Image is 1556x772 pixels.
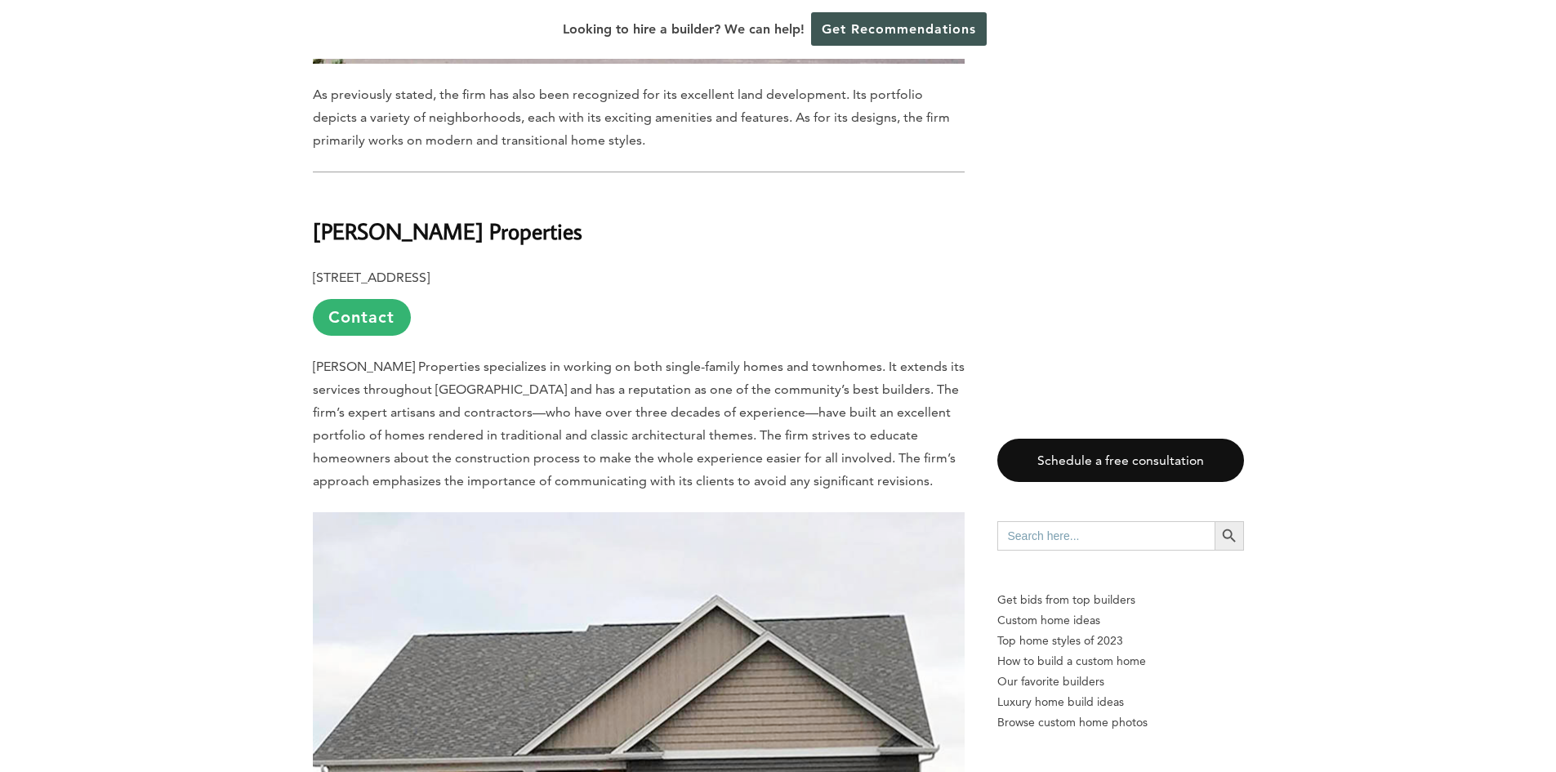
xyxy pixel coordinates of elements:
[997,521,1215,551] input: Search here...
[313,216,582,245] b: [PERSON_NAME] Properties
[997,651,1244,672] a: How to build a custom home
[997,672,1244,692] a: Our favorite builders
[997,692,1244,712] a: Luxury home build ideas
[313,270,430,285] b: [STREET_ADDRESS]
[1220,527,1238,545] svg: Search
[997,712,1244,733] a: Browse custom home photos
[811,12,987,46] a: Get Recommendations
[313,299,411,336] a: Contact
[997,439,1244,482] a: Schedule a free consultation
[997,631,1244,651] a: Top home styles of 2023
[313,359,965,489] span: [PERSON_NAME] Properties specializes in working on both single-family homes and townhomes. It ext...
[313,87,950,148] span: As previously stated, the firm has also been recognized for its excellent land development. Its p...
[997,590,1244,610] p: Get bids from top builders
[997,610,1244,631] a: Custom home ideas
